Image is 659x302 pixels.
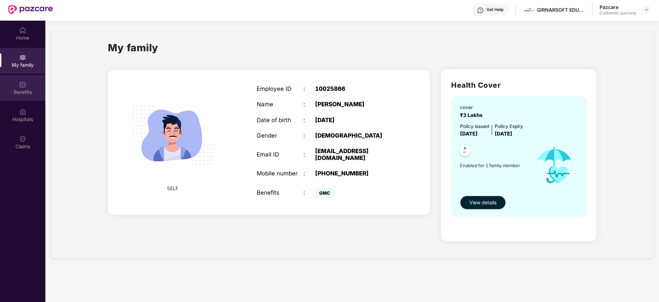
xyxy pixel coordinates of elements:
img: svg+xml;base64,PHN2ZyBpZD0iSG9zcGl0YWxzIiB4bWxucz0iaHR0cDovL3d3dy53My5vcmcvMjAwMC9zdmciIHdpZHRoPS... [19,108,26,115]
div: Benefits [257,189,303,196]
h1: My family [108,40,158,55]
div: : [303,101,315,108]
div: Employee ID [257,85,303,92]
span: [DATE] [460,131,478,137]
div: Name [257,101,303,108]
button: View details [460,196,506,209]
div: : [303,151,315,158]
div: [DATE] [315,117,397,123]
div: Date of birth [257,117,303,123]
div: : [303,132,315,139]
img: svg+xml;base64,PHN2ZyB3aWR0aD0iMjAiIGhlaWdodD0iMjAiIHZpZXdCb3g9IjAgMCAyMCAyMCIgZmlsbD0ibm9uZSIgeG... [19,54,26,61]
div: [PHONE_NUMBER] [315,170,397,177]
div: GIRNARSOFT EDUCATION SERVICES PRIVATE LIMITED [537,7,585,13]
div: [DEMOGRAPHIC_DATA] [315,132,397,139]
div: Customer_success [600,10,636,16]
div: Email ID [257,151,303,158]
img: cd%20colored%20full%20logo%20(1).png [524,5,534,15]
img: svg+xml;base64,PHN2ZyBpZD0iQ2xhaW0iIHhtbG5zPSJodHRwOi8vd3d3LnczLm9yZy8yMDAwL3N2ZyIgd2lkdGg9IjIwIi... [19,136,26,142]
h2: Health Cover [451,79,586,91]
span: SELF [167,185,178,192]
div: : [303,170,315,177]
img: svg+xml;base64,PHN2ZyBpZD0iSGVscC0zMngzMiIgeG1sbnM9Imh0dHA6Ly93d3cudzMub3JnLzIwMDAvc3ZnIiB3aWR0aD... [477,7,484,14]
div: [PERSON_NAME] [315,101,397,108]
div: [EMAIL_ADDRESS][DOMAIN_NAME] [315,148,397,161]
img: svg+xml;base64,PHN2ZyBpZD0iRHJvcGRvd24tMzJ4MzIiIHhtbG5zPSJodHRwOi8vd3d3LnczLm9yZy8yMDAwL3N2ZyIgd2... [644,7,649,12]
img: svg+xml;base64,PHN2ZyB4bWxucz0iaHR0cDovL3d3dy53My5vcmcvMjAwMC9zdmciIHdpZHRoPSI0OC45NDMiIGhlaWdodD... [457,143,473,160]
span: [DATE] [495,131,512,137]
div: Get Help [487,7,503,12]
img: icon [529,138,580,192]
div: : [303,117,315,123]
div: : [303,85,315,92]
div: Policy issued [460,123,489,130]
div: : [303,189,315,196]
img: New Pazcare Logo [8,5,53,14]
img: svg+xml;base64,PHN2ZyBpZD0iSG9tZSIgeG1sbnM9Imh0dHA6Ly93d3cudzMub3JnLzIwMDAvc3ZnIiB3aWR0aD0iMjAiIG... [19,27,26,34]
div: 10025866 [315,85,397,92]
img: svg+xml;base64,PHN2ZyB4bWxucz0iaHR0cDovL3d3dy53My5vcmcvMjAwMC9zdmciIHdpZHRoPSIyMjQiIGhlaWdodD0iMT... [123,86,222,185]
div: Policy Expiry [495,123,523,130]
div: Pazcare [600,4,636,10]
div: cover [460,104,485,111]
div: Mobile number [257,170,303,177]
span: ₹3 Lakhs [460,112,485,118]
span: GMC [315,188,334,198]
span: Enabled for 1 family member [460,162,529,169]
span: View details [469,199,496,206]
div: Gender [257,132,303,139]
img: svg+xml;base64,PHN2ZyBpZD0iQmVuZWZpdHMiIHhtbG5zPSJodHRwOi8vd3d3LnczLm9yZy8yMDAwL3N2ZyIgd2lkdGg9Ij... [19,81,26,88]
